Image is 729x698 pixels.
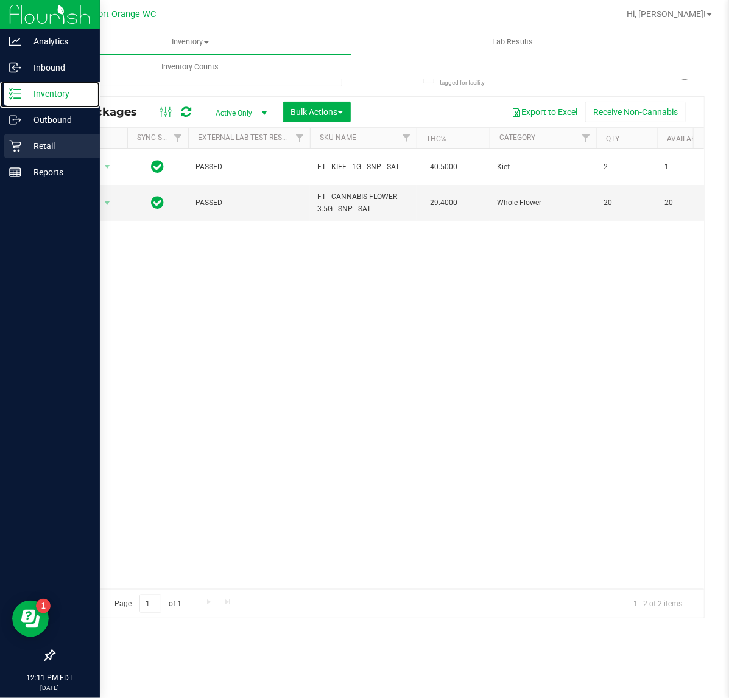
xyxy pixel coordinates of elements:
p: 12:11 PM EDT [5,672,94,683]
span: In Sync [152,194,164,211]
a: Filter [396,128,417,148]
inline-svg: Inventory [9,88,21,100]
p: Reports [21,165,94,180]
a: SKU Name [320,133,356,142]
span: 40.5000 [424,158,463,176]
iframe: Resource center [12,601,49,637]
a: Filter [168,128,188,148]
span: 2 [604,161,650,173]
a: Inventory [29,29,351,55]
inline-svg: Reports [9,166,21,178]
span: Page of 1 [104,595,192,613]
span: 20 [604,197,650,209]
p: Analytics [21,34,94,49]
span: Bulk Actions [291,107,343,117]
a: Qty [606,134,619,143]
a: Sync Status [137,133,184,142]
input: 1 [139,595,161,613]
span: Port Orange WC [93,9,156,19]
span: select [100,158,115,175]
p: Outbound [21,113,94,127]
span: In Sync [152,158,164,175]
iframe: Resource center unread badge [36,599,51,613]
a: External Lab Test Result [198,133,294,142]
a: Available [667,134,703,143]
span: Inventory [29,37,351,47]
span: Kief [497,161,589,173]
span: All Packages [63,105,149,119]
span: PASSED [195,197,303,209]
button: Receive Non-Cannabis [585,102,686,122]
button: Export to Excel [504,102,585,122]
button: Bulk Actions [283,102,351,122]
a: Filter [290,128,310,148]
span: select [100,195,115,212]
span: Lab Results [476,37,549,47]
a: Inventory Counts [29,54,351,80]
a: Filter [576,128,596,148]
span: 1 - 2 of 2 items [624,595,692,613]
span: FT - CANNABIS FLOWER - 3.5G - SNP - SAT [317,191,409,214]
span: Whole Flower [497,197,589,209]
span: 29.4000 [424,194,463,212]
inline-svg: Outbound [9,114,21,126]
span: Inventory Counts [146,61,236,72]
a: Lab Results [351,29,674,55]
span: 20 [664,197,711,209]
span: FT - KIEF - 1G - SNP - SAT [317,161,409,173]
p: Inventory [21,86,94,101]
span: Hi, [PERSON_NAME]! [627,9,706,19]
p: [DATE] [5,683,94,693]
a: Category [499,133,535,142]
span: PASSED [195,161,303,173]
inline-svg: Inbound [9,61,21,74]
span: 1 [664,161,711,173]
a: THC% [426,134,446,143]
p: Inbound [21,60,94,75]
inline-svg: Retail [9,140,21,152]
inline-svg: Analytics [9,35,21,47]
p: Retail [21,139,94,153]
